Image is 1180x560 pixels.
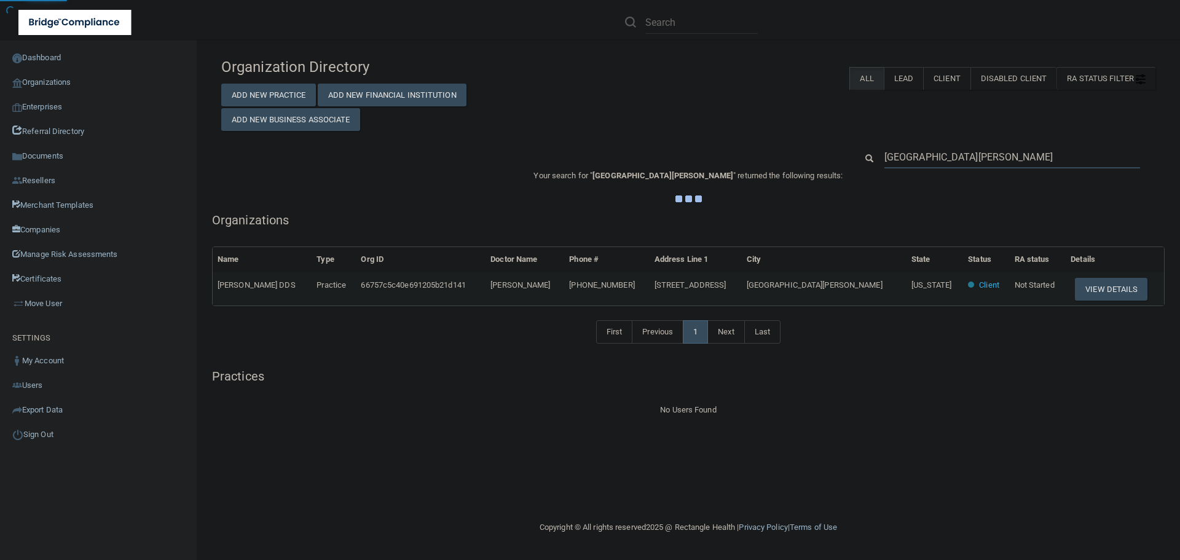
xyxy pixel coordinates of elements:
[907,247,964,272] th: State
[318,84,466,106] button: Add New Financial Institution
[1067,74,1146,83] span: RA Status Filter
[1015,280,1055,290] span: Not Started
[221,59,521,75] h4: Organization Directory
[213,247,312,272] th: Name
[625,17,636,28] img: ic-search.3b580494.png
[744,320,781,344] a: Last
[317,280,346,290] span: Practice
[12,53,22,63] img: ic_dashboard_dark.d01f4a41.png
[655,280,726,290] span: [STREET_ADDRESS]
[12,331,50,345] label: SETTINGS
[12,356,22,366] img: ic_user_dark.df1a06c3.png
[596,320,633,344] a: First
[12,429,23,440] img: ic_power_dark.7ecde6b1.png
[212,403,1165,417] div: No Users Found
[221,108,360,131] button: Add New Business Associate
[569,280,634,290] span: [PHONE_NUMBER]
[650,247,742,272] th: Address Line 1
[849,67,883,90] label: All
[486,247,564,272] th: Doctor Name
[707,320,744,344] a: Next
[312,247,356,272] th: Type
[12,381,22,390] img: icon-users.e205127d.png
[212,213,1165,227] h5: Organizations
[12,78,22,88] img: organization-icon.f8decf85.png
[356,247,486,272] th: Org ID
[564,247,649,272] th: Phone #
[1010,247,1066,272] th: RA status
[675,195,702,202] img: ajax-loader.4d491dd7.gif
[212,369,1165,383] h5: Practices
[963,247,1009,272] th: Status
[739,523,787,532] a: Privacy Policy
[747,280,883,290] span: [GEOGRAPHIC_DATA][PERSON_NAME]
[742,247,907,272] th: City
[12,298,25,310] img: briefcase.64adab9b.png
[12,176,22,186] img: ic_reseller.de258add.png
[464,508,913,547] div: Copyright © All rights reserved 2025 @ Rectangle Health | |
[911,280,952,290] span: [US_STATE]
[12,405,22,415] img: icon-export.b9366987.png
[884,67,923,90] label: Lead
[361,280,465,290] span: 66757c5c40e691205b21d141
[1075,278,1147,301] button: View Details
[683,320,708,344] a: 1
[218,280,296,290] span: [PERSON_NAME] DDS
[490,280,550,290] span: [PERSON_NAME]
[1066,247,1164,272] th: Details
[592,171,733,180] span: [GEOGRAPHIC_DATA][PERSON_NAME]
[979,278,999,293] p: Client
[12,103,22,112] img: enterprise.0d942306.png
[632,320,683,344] a: Previous
[221,84,316,106] button: Add New Practice
[790,523,837,532] a: Terms of Use
[18,10,132,35] img: bridge_compliance_login_screen.278c3ca4.svg
[212,168,1165,183] p: Your search for " " returned the following results:
[970,67,1057,90] label: Disabled Client
[12,152,22,162] img: icon-documents.8dae5593.png
[923,67,970,90] label: Client
[645,11,758,34] input: Search
[1136,74,1146,84] img: icon-filter@2x.21656d0b.png
[884,146,1140,168] input: Search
